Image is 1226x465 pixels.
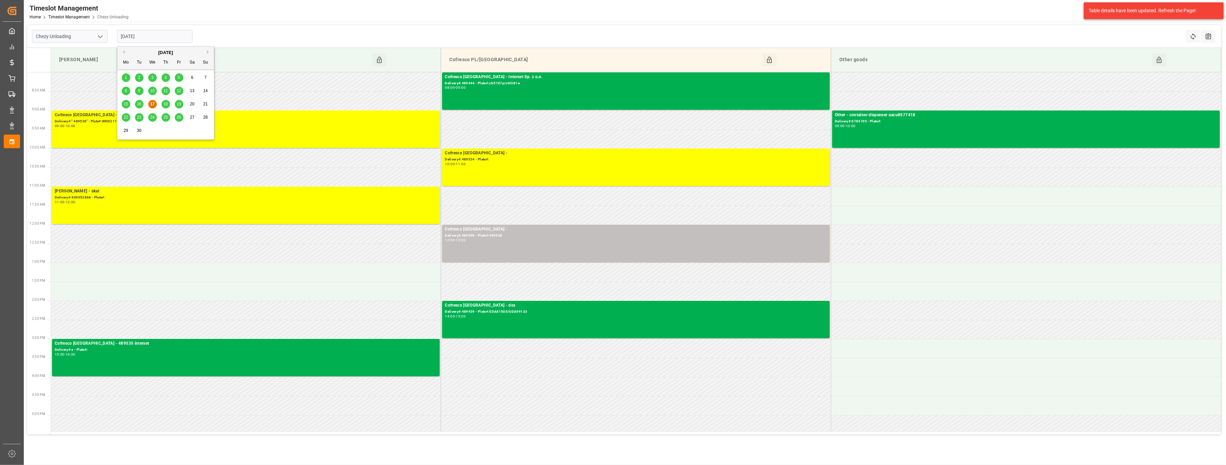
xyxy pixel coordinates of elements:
[175,113,183,122] div: Choose Friday, September 26th, 2025
[455,315,456,318] div: -
[165,75,167,80] span: 4
[32,317,45,321] span: 2:30 PM
[55,124,65,127] div: 09:00
[178,75,180,80] span: 5
[122,73,130,82] div: Choose Monday, September 1st, 2025
[837,53,1152,66] div: Other goods
[137,128,141,133] span: 30
[177,115,181,120] span: 26
[455,162,456,166] div: -
[30,15,41,19] a: Home
[135,58,144,67] div: Tu
[66,201,75,204] div: 12:00
[175,58,183,67] div: Fr
[835,119,1217,124] div: Delivery#:6784705 - Plate#:
[207,50,211,54] button: Next Month
[122,113,130,122] div: Choose Monday, September 22nd, 2025
[204,75,207,80] span: 7
[188,87,197,95] div: Choose Saturday, September 13th, 2025
[135,126,144,135] div: Choose Tuesday, September 30th, 2025
[55,340,437,347] div: Cofresco [GEOGRAPHIC_DATA] - 489535 interset
[117,30,192,43] input: DD-MM-YYYY
[48,15,90,19] a: Timeslot Management
[445,86,455,89] div: 08:00
[163,102,168,106] span: 18
[32,30,107,43] input: Type to search/select
[119,71,212,137] div: month 2025-09
[456,315,466,318] div: 15:00
[845,124,846,127] div: -
[32,260,45,263] span: 1:00 PM
[445,157,827,162] div: Delivery#:489534 - Plate#:
[32,374,45,378] span: 4:00 PM
[150,115,154,120] span: 24
[148,58,157,67] div: We
[188,58,197,67] div: Sa
[30,241,45,244] span: 12:30 PM
[135,73,144,82] div: Choose Tuesday, September 2nd, 2025
[122,126,130,135] div: Choose Monday, September 29th, 2025
[55,119,437,124] div: Delivery#:" 489536" - Plate#:WND2119E/WGM4447R
[455,86,456,89] div: -
[56,53,372,66] div: [PERSON_NAME]
[32,88,45,92] span: 8:30 AM
[445,81,827,86] div: Delivery#:489444 - Plate#:ctr5107p/ct4381w
[835,112,1217,119] div: Other - container dispenser uacu8577418
[162,100,170,108] div: Choose Thursday, September 18th, 2025
[188,100,197,108] div: Choose Saturday, September 20th, 2025
[123,115,128,120] span: 22
[846,124,856,127] div: 10:00
[148,100,157,108] div: Choose Wednesday, September 17th, 2025
[32,298,45,302] span: 2:00 PM
[445,315,455,318] div: 14:00
[447,53,762,66] div: Cofresco PL/[GEOGRAPHIC_DATA]
[175,100,183,108] div: Choose Friday, September 19th, 2025
[188,113,197,122] div: Choose Saturday, September 27th, 2025
[65,353,66,356] div: -
[175,87,183,95] div: Choose Friday, September 12th, 2025
[190,102,194,106] span: 20
[201,73,210,82] div: Choose Sunday, September 7th, 2025
[203,102,207,106] span: 21
[148,87,157,95] div: Choose Wednesday, September 10th, 2025
[163,115,168,120] span: 25
[201,100,210,108] div: Choose Sunday, September 21st, 2025
[32,279,45,282] span: 1:30 PM
[445,226,827,233] div: Cofresco [GEOGRAPHIC_DATA] -
[138,75,140,80] span: 2
[175,73,183,82] div: Choose Friday, September 5th, 2025
[55,112,437,119] div: Cofresco [GEOGRAPHIC_DATA] - dss
[135,87,144,95] div: Choose Tuesday, September 9th, 2025
[445,162,455,166] div: 10:00
[191,75,194,80] span: 6
[117,49,214,56] div: [DATE]
[95,31,105,42] button: open menu
[55,195,437,201] div: Delivery#:400052868 - Plate#:
[30,145,45,149] span: 10:00 AM
[177,102,181,106] span: 19
[455,239,456,242] div: -
[148,73,157,82] div: Choose Wednesday, September 3rd, 2025
[203,88,207,93] span: 14
[445,309,827,315] div: Delivery#:489439 - Plate#:GDA81505/GDA99133
[162,73,170,82] div: Choose Thursday, September 4th, 2025
[190,88,194,93] span: 13
[137,115,141,120] span: 23
[135,100,144,108] div: Choose Tuesday, September 16th, 2025
[66,353,75,356] div: 16:00
[456,86,466,89] div: 09:00
[32,107,45,111] span: 9:00 AM
[148,113,157,122] div: Choose Wednesday, September 24th, 2025
[123,102,128,106] span: 15
[55,347,437,353] div: Delivery#:x - Plate#:
[835,124,845,127] div: 09:00
[32,126,45,130] span: 9:30 AM
[1089,7,1214,14] div: Table details have been updated. Refresh the Page!.
[445,74,827,81] div: Cofresco [GEOGRAPHIC_DATA] - Interset Sp. z o.o.
[122,100,130,108] div: Choose Monday, September 15th, 2025
[201,87,210,95] div: Choose Sunday, September 14th, 2025
[55,353,65,356] div: 15:00
[201,58,210,67] div: Su
[32,336,45,340] span: 3:00 PM
[445,233,827,239] div: Delivery#:489538 - Plate#:489538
